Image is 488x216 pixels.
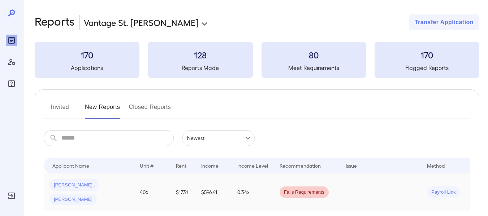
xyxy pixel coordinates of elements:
[44,101,76,119] button: Invited
[427,189,460,196] span: Payroll Link
[148,63,253,72] h5: Reports Made
[85,101,120,119] button: New Reports
[375,49,479,61] h3: 170
[6,78,17,89] div: FAQ
[176,161,187,170] div: Rent
[170,173,195,211] td: $1731
[49,196,97,203] span: [PERSON_NAME]
[427,161,445,170] div: Method
[49,182,99,189] span: [PERSON_NAME]..
[182,130,255,146] div: Newest
[84,17,198,28] p: Vantage St. [PERSON_NAME]
[262,63,366,72] h5: Meet Requirements
[148,49,253,61] h3: 128
[35,42,479,78] summary: 170Applications128Reports Made80Meet Requirements170Flagged Reports
[195,173,232,211] td: $596.41
[134,173,170,211] td: 406
[6,190,17,202] div: Log Out
[35,14,75,30] h2: Reports
[201,161,219,170] div: Income
[140,161,154,170] div: Unit #
[237,161,268,170] div: Income Level
[280,189,329,196] span: Fails Requirements
[52,161,89,170] div: Applicant Name
[129,101,171,119] button: Closed Reports
[6,35,17,46] div: Reports
[232,173,274,211] td: 0.34x
[35,49,139,61] h3: 170
[346,161,357,170] div: Issue
[280,161,321,170] div: Recommendation
[262,49,366,61] h3: 80
[35,63,139,72] h5: Applications
[409,14,479,30] button: Transfer Application
[375,63,479,72] h5: Flagged Reports
[6,56,17,68] div: Manage Users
